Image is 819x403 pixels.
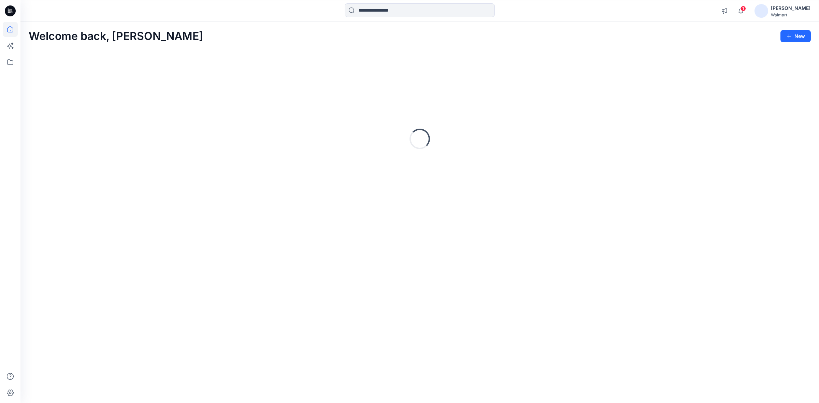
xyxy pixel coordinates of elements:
[771,4,810,12] div: [PERSON_NAME]
[29,30,203,43] h2: Welcome back, [PERSON_NAME]
[741,6,746,11] span: 1
[780,30,811,42] button: New
[771,12,810,17] div: Walmart
[755,4,768,18] img: avatar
